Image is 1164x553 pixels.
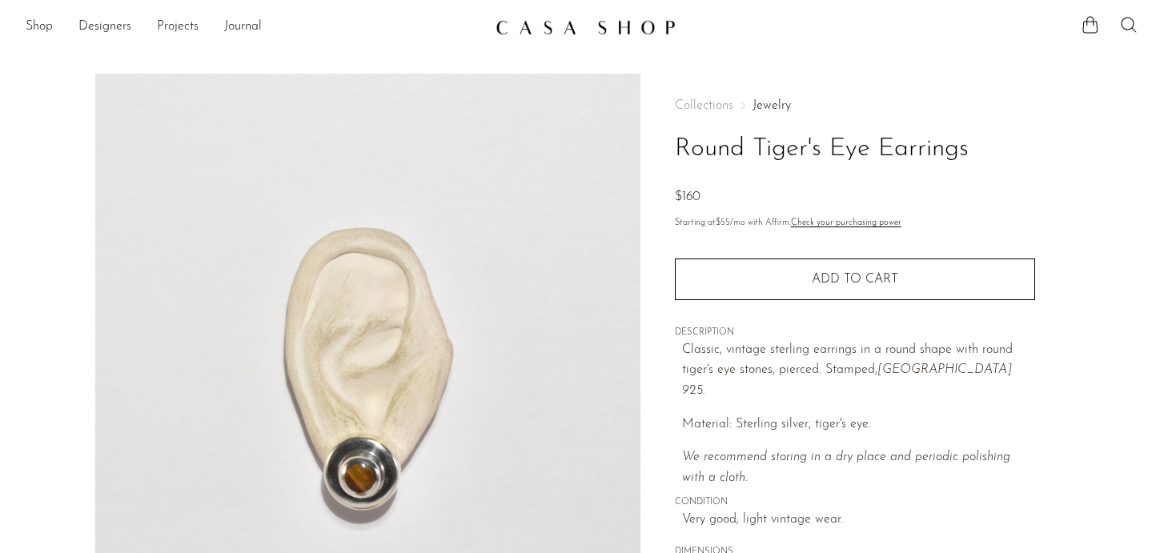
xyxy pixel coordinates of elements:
[26,17,53,38] a: Shop
[675,190,700,203] span: $160
[682,510,1035,531] span: Very good; light vintage wear.
[716,218,730,227] span: $55
[675,258,1035,300] button: Add to cart
[675,326,1035,340] span: DESCRIPTION
[675,495,1035,510] span: CONDITION
[26,14,483,41] ul: NEW HEADER MENU
[812,273,898,286] span: Add to cart
[682,451,1010,484] i: We recommend storing in a dry place and periodic polishing with a cloth.
[675,216,1035,230] p: Starting at /mo with Affirm.
[157,17,199,38] a: Projects
[26,14,483,41] nav: Desktop navigation
[753,99,791,112] a: Jewelry
[224,17,262,38] a: Journal
[682,340,1035,402] p: Classic, vintage sterling earrings in a round shape with round tiger's eye stones, pierced. Stamped,
[675,129,1035,170] h1: Round Tiger's Eye Earrings
[682,415,1035,435] p: Material: Sterling silver, tiger's eye.
[78,17,131,38] a: Designers
[675,99,1035,112] nav: Breadcrumbs
[675,99,733,112] span: Collections
[791,218,901,227] a: Check your purchasing power - Learn more about Affirm Financing (opens in modal)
